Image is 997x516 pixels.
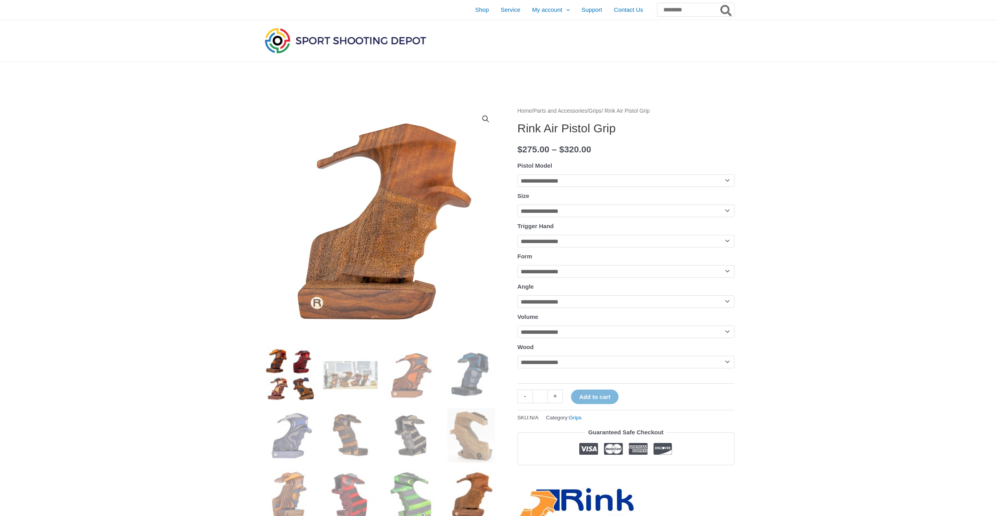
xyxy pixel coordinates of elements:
a: Grips [589,108,602,114]
label: Trigger Hand [518,223,554,229]
a: Parts and Accessories [533,108,587,114]
a: - [518,390,532,403]
label: Wood [518,344,534,350]
nav: Breadcrumb [518,106,734,116]
span: N/A [530,415,539,421]
a: Grips [569,415,582,421]
span: $ [518,145,523,154]
span: $ [559,145,564,154]
label: Form [518,253,532,260]
img: Rink Air Pistol Grip - Image 3 [384,348,438,402]
label: Angle [518,283,534,290]
h1: Rink Air Pistol Grip [518,121,734,135]
span: Category: [546,413,582,423]
img: Sport Shooting Depot [263,26,428,55]
img: Rink Air Pistol Grip - Image 7 [384,408,438,463]
input: Product quantity [532,390,548,403]
label: Pistol Model [518,162,552,169]
legend: Guaranteed Safe Checkout [585,427,667,438]
a: + [548,390,563,403]
span: SKU: [518,413,539,423]
a: View full-screen image gallery [479,112,493,126]
img: Rink Air Pistol Grip - Image 4 [444,348,499,402]
label: Volume [518,313,538,320]
img: Rink Air Pistol Grip - Image 5 [263,408,318,463]
a: Home [518,108,532,114]
img: Rink Air Pistol Grip - Image 2 [323,348,378,402]
img: Rink Air Pistol Grip - Image 8 [444,408,499,463]
button: Search [719,3,734,16]
button: Add to cart [571,390,619,404]
img: Rink Air Pistol Grip [263,348,318,402]
label: Size [518,192,529,199]
img: Rink Air Pistol Grip - Image 6 [323,408,378,463]
bdi: 275.00 [518,145,549,154]
iframe: Customer reviews powered by Trustpilot [518,471,734,481]
span: – [552,145,557,154]
bdi: 320.00 [559,145,591,154]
